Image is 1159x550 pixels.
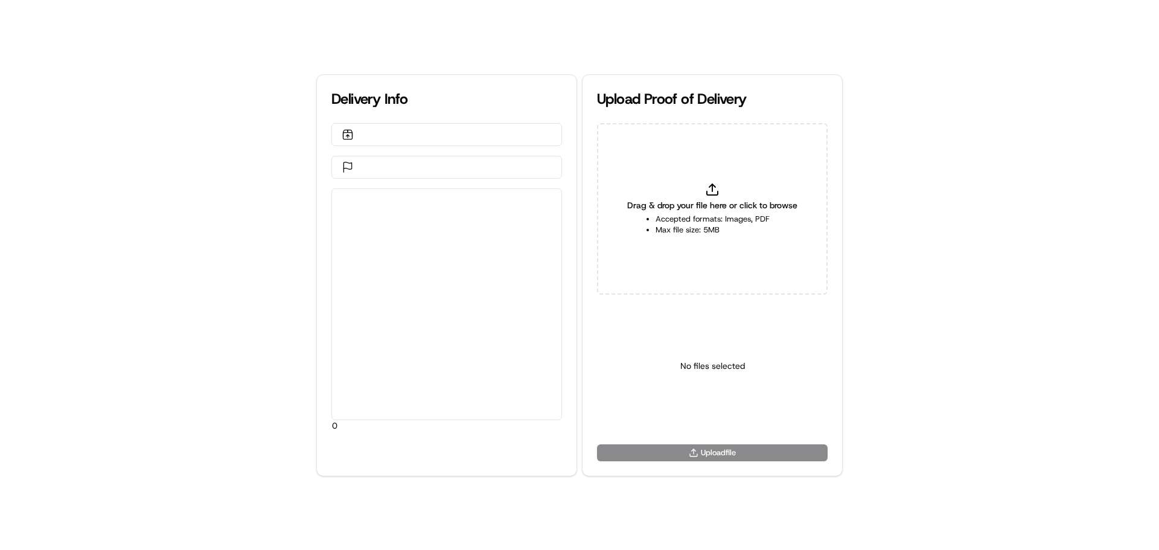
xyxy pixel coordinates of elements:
span: Drag & drop your file here or click to browse [627,199,797,211]
div: Upload Proof of Delivery [597,89,828,109]
li: Max file size: 5MB [656,225,770,235]
p: No files selected [680,360,745,372]
div: Delivery Info [331,89,562,109]
div: 0 [332,189,561,420]
li: Accepted formats: Images, PDF [656,214,770,225]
